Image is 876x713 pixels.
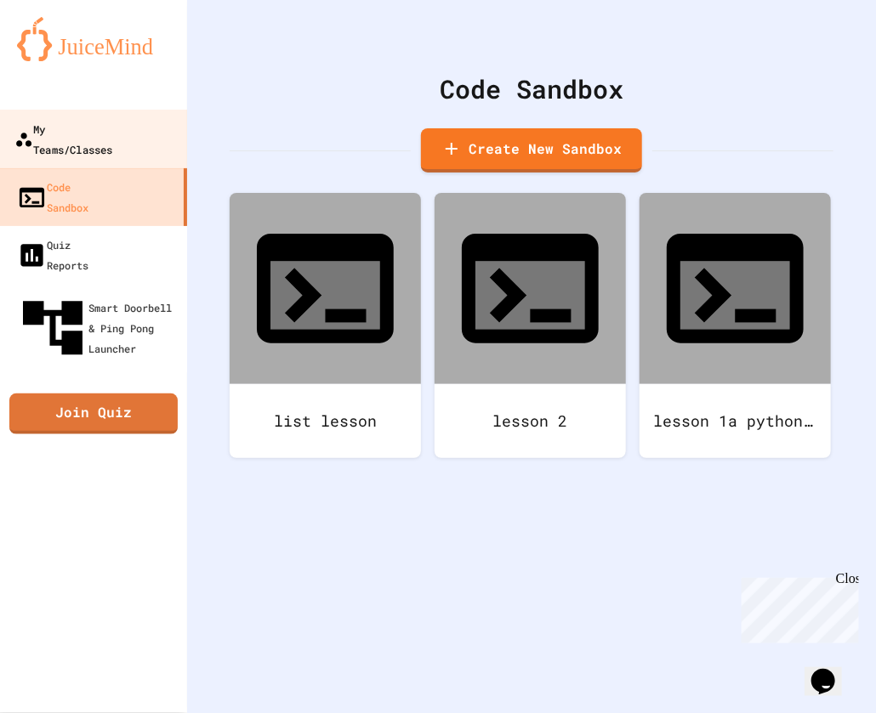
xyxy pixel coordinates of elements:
[805,645,859,696] iframe: chat widget
[421,128,642,173] a: Create New Sandbox
[230,70,833,108] div: Code Sandbox
[640,193,831,458] a: lesson 1a python review
[17,235,88,275] div: Quiz Reports
[17,292,180,364] div: Smart Doorbell & Ping Pong Launcher
[435,384,626,458] div: lesson 2
[640,384,831,458] div: lesson 1a python review
[230,384,421,458] div: list lesson
[17,17,170,61] img: logo-orange.svg
[17,177,88,218] div: Code Sandbox
[735,571,859,643] iframe: chat widget
[14,118,112,160] div: My Teams/Classes
[7,7,117,108] div: Chat with us now!Close
[9,393,178,434] a: Join Quiz
[435,193,626,458] a: lesson 2
[230,193,421,458] a: list lesson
